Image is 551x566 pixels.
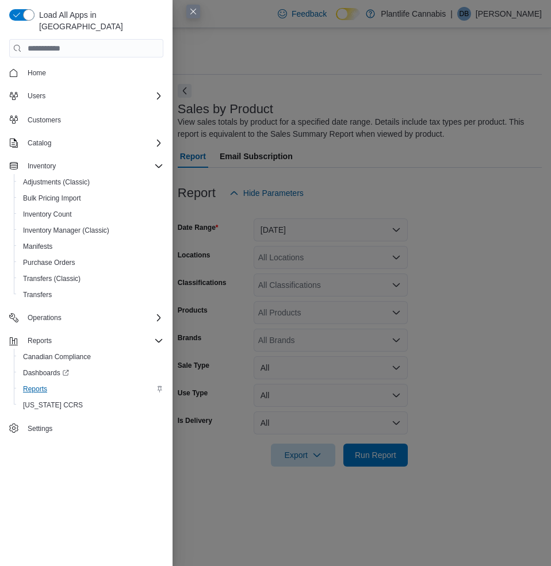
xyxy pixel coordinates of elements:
[23,113,66,127] a: Customers
[28,68,46,78] span: Home
[18,175,163,189] span: Adjustments (Classic)
[23,421,163,436] span: Settings
[14,381,168,397] button: Reports
[14,238,168,255] button: Manifests
[5,111,168,128] button: Customers
[18,272,85,286] a: Transfers (Classic)
[28,115,61,125] span: Customers
[5,420,168,437] button: Settings
[5,333,168,349] button: Reports
[18,191,163,205] span: Bulk Pricing Import
[23,89,163,103] span: Users
[18,382,163,396] span: Reports
[18,366,163,380] span: Dashboards
[14,365,168,381] a: Dashboards
[23,66,51,80] a: Home
[23,334,56,348] button: Reports
[18,240,163,253] span: Manifests
[14,397,168,413] button: [US_STATE] CCRS
[5,88,168,104] button: Users
[9,60,163,439] nav: Complex example
[14,174,168,190] button: Adjustments (Classic)
[18,288,163,302] span: Transfers
[23,210,72,219] span: Inventory Count
[14,255,168,271] button: Purchase Orders
[14,190,168,206] button: Bulk Pricing Import
[5,310,168,326] button: Operations
[18,207,163,221] span: Inventory Count
[23,401,83,410] span: [US_STATE] CCRS
[28,336,52,345] span: Reports
[23,178,90,187] span: Adjustments (Classic)
[23,136,163,150] span: Catalog
[35,9,163,32] span: Load All Apps in [GEOGRAPHIC_DATA]
[5,158,168,174] button: Inventory
[18,175,94,189] a: Adjustments (Classic)
[14,222,168,238] button: Inventory Manager (Classic)
[23,290,52,299] span: Transfers
[23,352,91,361] span: Canadian Compliance
[23,159,163,173] span: Inventory
[18,224,114,237] a: Inventory Manager (Classic)
[28,313,62,322] span: Operations
[18,398,163,412] span: Washington CCRS
[23,66,163,80] span: Home
[18,207,76,221] a: Inventory Count
[23,242,52,251] span: Manifests
[14,206,168,222] button: Inventory Count
[14,287,168,303] button: Transfers
[23,194,81,203] span: Bulk Pricing Import
[28,91,45,101] span: Users
[23,258,75,267] span: Purchase Orders
[23,311,66,325] button: Operations
[23,112,163,126] span: Customers
[18,191,86,205] a: Bulk Pricing Import
[5,135,168,151] button: Catalog
[23,226,109,235] span: Inventory Manager (Classic)
[23,136,56,150] button: Catalog
[18,256,163,269] span: Purchase Orders
[18,288,56,302] a: Transfers
[18,350,163,364] span: Canadian Compliance
[23,274,81,283] span: Transfers (Classic)
[14,271,168,287] button: Transfers (Classic)
[28,424,52,433] span: Settings
[23,368,69,378] span: Dashboards
[18,224,163,237] span: Inventory Manager (Classic)
[28,138,51,148] span: Catalog
[18,398,87,412] a: [US_STATE] CCRS
[23,384,47,394] span: Reports
[18,272,163,286] span: Transfers (Classic)
[23,422,57,436] a: Settings
[5,64,168,81] button: Home
[18,350,95,364] a: Canadian Compliance
[18,256,80,269] a: Purchase Orders
[23,311,163,325] span: Operations
[18,240,57,253] a: Manifests
[28,161,56,171] span: Inventory
[18,382,52,396] a: Reports
[23,334,163,348] span: Reports
[18,366,74,380] a: Dashboards
[23,159,60,173] button: Inventory
[14,349,168,365] button: Canadian Compliance
[23,89,50,103] button: Users
[186,5,200,18] button: Close this dialog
